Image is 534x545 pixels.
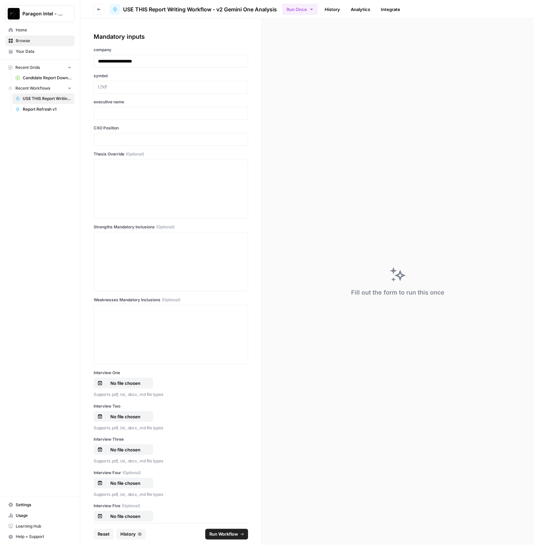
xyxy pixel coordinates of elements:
[16,534,72,540] span: Help + Support
[205,529,248,540] button: Run Workflow
[94,411,153,422] button: No file chosen
[94,511,153,522] button: No file chosen
[23,75,72,81] span: Candidate Report Download Sheet
[351,288,444,297] div: Fill out the form to run this once
[110,4,277,15] a: USE THIS Report Writing Workflow - v2 Gemini One Analysis
[321,4,344,15] a: History
[104,413,147,420] p: No file chosen
[94,458,248,464] p: Supports .pdf, .txt, .docx, .md file types
[377,4,404,15] a: Integrate
[94,444,153,455] button: No file chosen
[94,436,248,442] label: Interview Three
[120,531,136,538] span: History
[122,470,141,476] span: (Optional)
[5,510,75,521] a: Usage
[94,403,248,409] label: Interview Two
[94,391,248,398] p: Supports .pdf, .txt, .docx, .md file types
[94,151,248,157] label: Thesis Override
[16,27,72,33] span: Home
[94,491,248,498] p: Supports .pdf, .txt, .docx, .md file types
[104,446,147,453] p: No file chosen
[16,523,72,529] span: Learning Hub
[98,531,110,538] span: Reset
[5,25,75,35] a: Home
[15,65,40,71] span: Recent Grids
[94,378,153,389] button: No file chosen
[104,513,147,520] p: No file chosen
[126,151,144,157] span: (Optional)
[209,531,238,538] span: Run Workflow
[23,96,72,102] span: USE THIS Report Writing Workflow - v2 Gemini One Analysis
[8,8,20,20] img: Paragon Intel - Bill / Ty / Colby R&D Logo
[94,297,248,303] label: Weaknesses Mandatory Inclusions
[94,224,248,230] label: Strengths Mandatory Inclusions
[94,529,114,540] button: Reset
[94,425,248,431] p: Supports .pdf, .txt, .docx, .md file types
[16,48,72,54] span: Your Data
[94,503,248,509] label: Interview Five
[94,47,248,53] label: company
[104,480,147,486] p: No file chosen
[23,106,72,112] span: Report Refresh v1
[5,46,75,57] a: Your Data
[94,73,248,79] label: symbol
[94,125,248,131] label: CXO Position
[156,224,175,230] span: (Optional)
[122,503,140,509] span: (Optional)
[123,5,277,13] span: USE THIS Report Writing Workflow - v2 Gemini One Analysis
[16,513,72,519] span: Usage
[104,380,147,387] p: No file chosen
[94,99,248,105] label: executive name
[5,5,75,22] button: Workspace: Paragon Intel - Bill / Ty / Colby R&D
[94,32,248,41] div: Mandatory inputs
[94,478,153,488] button: No file chosen
[12,93,75,104] a: USE THIS Report Writing Workflow - v2 Gemini One Analysis
[94,370,248,376] label: Interview One
[5,35,75,46] a: Browse
[347,4,374,15] a: Analytics
[12,73,75,83] a: Candidate Report Download Sheet
[5,83,75,93] button: Recent Workflows
[5,532,75,542] button: Help + Support
[5,500,75,510] a: Settings
[22,10,63,17] span: Paragon Intel - Bill / Ty / [PERSON_NAME] R&D
[282,4,318,15] button: Run Once
[12,104,75,115] a: Report Refresh v1
[5,521,75,532] a: Learning Hub
[16,38,72,44] span: Browse
[162,297,180,303] span: (Optional)
[116,529,146,540] button: History
[16,502,72,508] span: Settings
[94,470,248,476] label: Interview Four
[15,85,50,91] span: Recent Workflows
[5,63,75,73] button: Recent Grids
